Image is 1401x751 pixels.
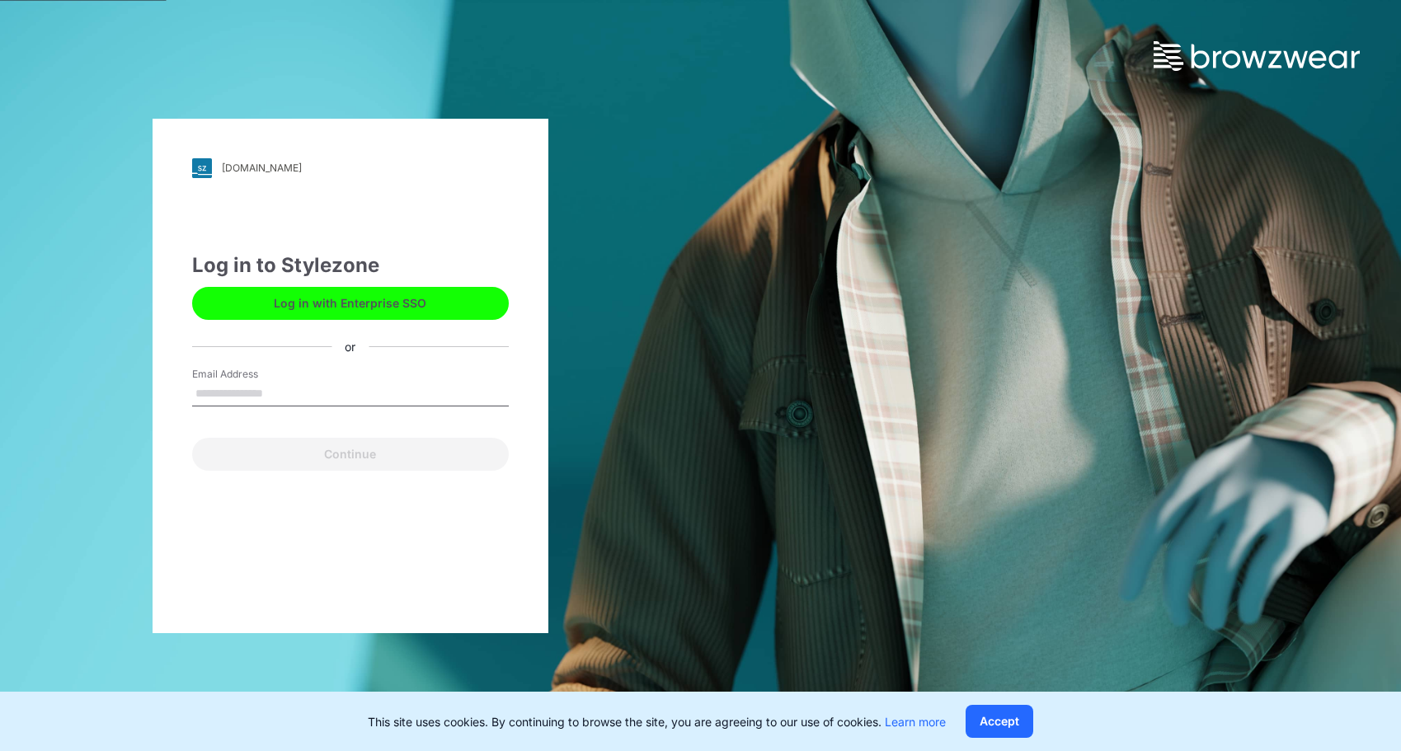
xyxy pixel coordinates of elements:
label: Email Address [192,367,308,382]
a: Learn more [885,715,946,729]
button: Log in with Enterprise SSO [192,287,509,320]
div: [DOMAIN_NAME] [222,162,302,174]
button: Accept [966,705,1033,738]
img: svg+xml;base64,PHN2ZyB3aWR0aD0iMjgiIGhlaWdodD0iMjgiIHZpZXdCb3g9IjAgMCAyOCAyOCIgZmlsbD0ibm9uZSIgeG... [192,158,212,178]
img: browzwear-logo.73288ffb.svg [1154,41,1360,71]
div: or [331,338,369,355]
div: Log in to Stylezone [192,251,509,280]
a: [DOMAIN_NAME] [192,158,509,178]
p: This site uses cookies. By continuing to browse the site, you are agreeing to our use of cookies. [368,713,946,730]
